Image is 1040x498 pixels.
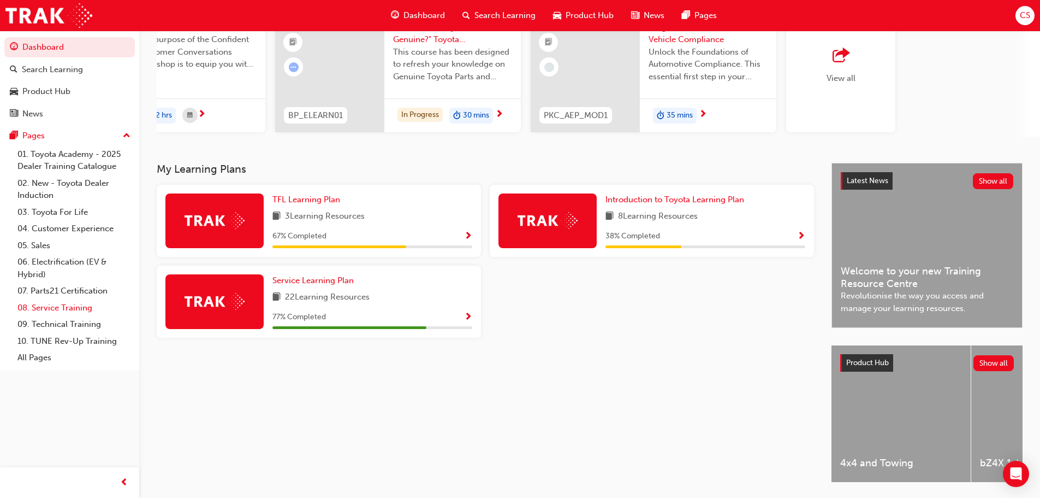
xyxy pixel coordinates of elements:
div: Search Learning [22,63,83,76]
span: next-icon [495,110,503,120]
div: Open Intercom Messenger [1003,461,1029,487]
span: book-icon [272,291,281,304]
span: pages-icon [10,131,18,141]
span: Show Progress [464,232,472,242]
span: 30 mins [463,109,489,122]
span: 3 Learning Resources [285,210,365,224]
span: Search Learning [474,9,536,22]
span: learningRecordVerb_NONE-icon [544,62,554,72]
span: Welcome to your new Training Resource Centre [841,265,1013,290]
span: search-icon [462,9,470,22]
span: PKC_AEP_MOD1 [544,109,608,122]
a: Introduction to Toyota Learning Plan [605,194,748,206]
span: car-icon [10,87,18,97]
a: Service Learning Plan [272,274,358,287]
span: guage-icon [391,9,399,22]
a: 10. TUNE Rev-Up Training [13,333,135,350]
span: 77 % Completed [272,311,326,324]
button: Show Progress [464,230,472,243]
a: 05. Sales [13,237,135,254]
a: 02. New - Toyota Dealer Induction [13,175,135,204]
span: search-icon [10,65,17,75]
span: News [644,9,664,22]
button: Show all [973,355,1014,371]
a: News [4,104,135,124]
button: Show all [973,173,1014,189]
span: 8 Learning Resources [618,210,698,224]
span: duration-icon [657,109,664,123]
span: book-icon [605,210,614,224]
div: News [22,108,43,120]
span: guage-icon [10,43,18,52]
img: Trak [185,293,245,310]
span: 22 Learning Resources [285,291,370,304]
span: book-icon [272,210,281,224]
span: TFL Learning Plan [272,195,340,204]
span: car-icon [553,9,561,22]
span: 67 % Completed [272,230,326,243]
span: next-icon [198,110,206,120]
div: Pages [22,130,45,142]
a: Latest NewsShow allWelcome to your new Training Resource CentreRevolutionise the way you access a... [831,163,1023,328]
span: Product Hub [566,9,614,22]
span: 4x4 and Towing [840,457,962,470]
span: The purpose of the Confident Customer Conversations workshop is to equip you with tools to commun... [138,33,257,71]
h3: My Learning Plans [157,163,814,175]
a: 06. Electrification (EV & Hybrid) [13,254,135,283]
span: View all [827,73,855,83]
a: car-iconProduct Hub [544,4,622,27]
span: Show Progress [797,232,805,242]
span: CS [1020,9,1030,22]
span: up-icon [123,129,130,143]
span: Unlock the Foundations of Automotive Compliance. This essential first step in your Automotive Ess... [649,46,768,83]
a: Product Hub [4,81,135,102]
a: TFL Learning Plan [272,194,344,206]
img: Trak [185,212,245,229]
img: Trak [518,212,578,229]
a: 07. Parts21 Certification [13,283,135,300]
span: Pages [694,9,717,22]
a: pages-iconPages [673,4,726,27]
span: 38 % Completed [605,230,660,243]
span: news-icon [631,9,639,22]
a: Search Learning [4,60,135,80]
a: All Pages [13,349,135,366]
span: Service Learning Plan [272,276,354,285]
a: Latest NewsShow all [841,172,1013,190]
a: search-iconSearch Learning [454,4,544,27]
div: Product Hub [22,85,70,98]
span: learningRecordVerb_ATTEMPT-icon [289,62,299,72]
span: 2 hrs [156,109,172,122]
a: Product HubShow all [840,354,1014,372]
span: pages-icon [682,9,690,22]
a: news-iconNews [622,4,673,27]
img: Trak [5,3,92,28]
button: Pages [4,126,135,146]
span: 35 mins [667,109,693,122]
button: Show Progress [797,230,805,243]
span: BP_ELEARN01 [288,109,343,122]
a: Dashboard [4,37,135,57]
a: 09. Technical Training [13,316,135,333]
a: 03. Toyota For Life [13,204,135,221]
span: outbound-icon [833,48,849,63]
span: news-icon [10,109,18,119]
span: booktick-icon [545,36,552,50]
span: Latest News [847,176,888,185]
span: This course has been designed to refresh your knowledge on Genuine Toyota Parts and Accessories s... [393,46,512,83]
a: 4x4 and Towing [831,345,971,482]
a: guage-iconDashboard [382,4,454,27]
button: CS [1015,6,1035,25]
div: In Progress [397,108,443,122]
span: Product Hub [846,358,889,367]
span: booktick-icon [289,36,297,50]
span: next-icon [699,110,707,120]
span: calendar-icon [187,109,193,122]
span: Dashboard [403,9,445,22]
button: Show Progress [464,310,472,324]
span: Revolutionise the way you access and manage your learning resources. [841,290,1013,314]
button: DashboardSearch LearningProduct HubNews [4,35,135,126]
a: 04. Customer Experience [13,220,135,237]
